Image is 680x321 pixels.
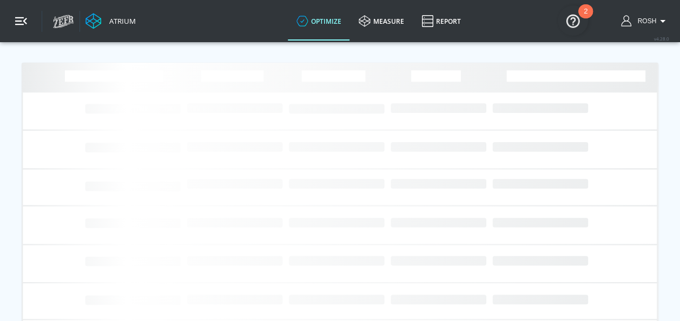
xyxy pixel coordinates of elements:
a: optimize [288,2,350,41]
div: 2 [584,11,587,25]
button: Open Resource Center, 2 new notifications [558,5,588,36]
a: measure [350,2,413,41]
button: Rosh [621,15,669,28]
a: Report [413,2,470,41]
a: Atrium [85,13,136,29]
span: login as: rospatel3@publicisgroupe.net [633,17,656,25]
div: Atrium [105,16,136,26]
span: v 4.28.0 [654,36,669,42]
